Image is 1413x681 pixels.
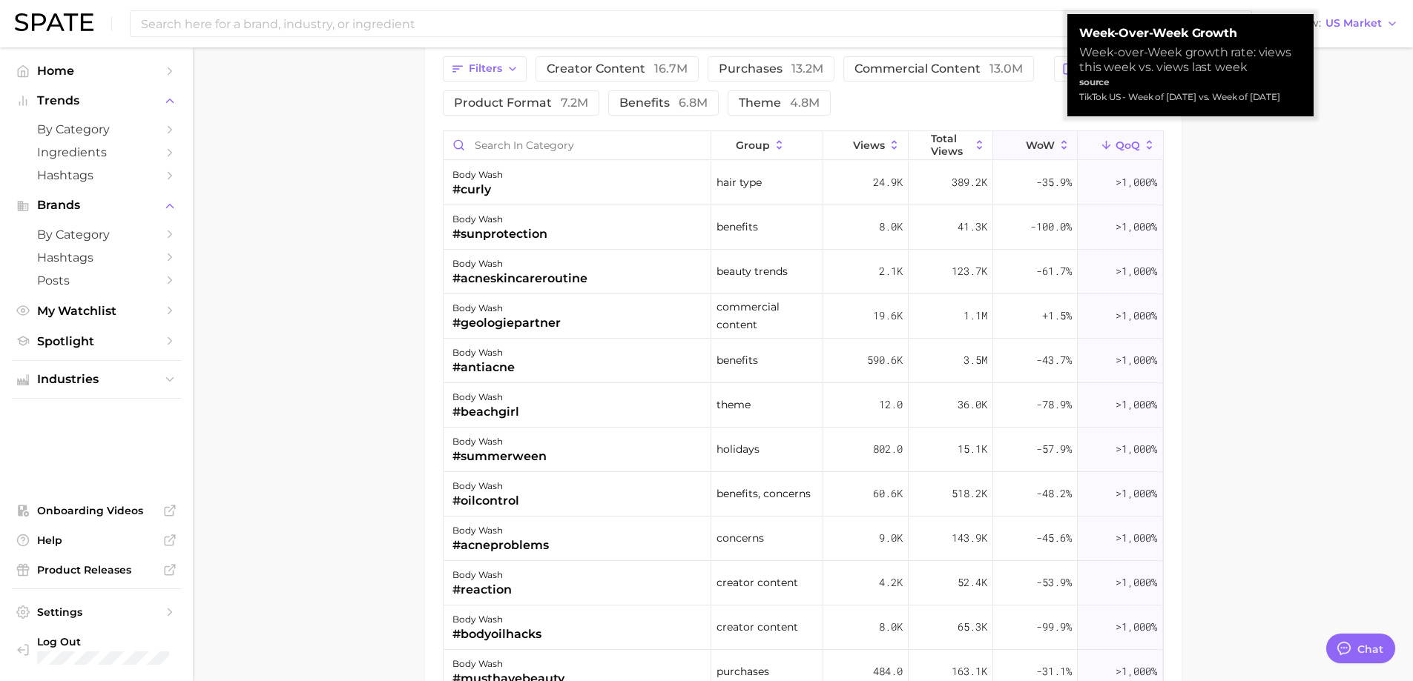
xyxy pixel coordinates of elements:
a: Log out. Currently logged in with e-mail laura.epstein@givaudan.com. [12,631,181,669]
span: 12.0 [879,396,903,413]
button: Filters [443,56,527,82]
div: #oilcontrol [452,492,519,510]
span: Posts [37,273,156,288]
span: -31.1% [1036,662,1072,680]
span: benefits [717,351,758,369]
span: 19.6k [873,307,903,325]
span: Home [37,64,156,78]
a: Posts [12,269,181,292]
span: 389.2k [952,173,987,191]
a: by Category [12,118,181,141]
span: Views [853,139,885,151]
span: -61.7% [1036,262,1072,280]
span: >1,000% [1116,308,1157,322]
div: body wash [452,522,549,539]
button: Columnsnew [1054,56,1163,82]
div: TikTok US - Week of [DATE] vs. Week of [DATE] [1079,90,1302,104]
span: >1,000% [1116,486,1157,500]
span: Product Releases [37,563,156,577]
span: 16.7m [654,62,688,76]
div: #summerween [452,448,547,465]
span: Settings [37,605,156,619]
a: Home [12,59,181,82]
span: Total Views [931,133,970,156]
img: SPATE [15,13,93,31]
span: commercial content [854,63,1023,75]
div: #beachgirl [452,403,519,421]
span: >1,000% [1116,575,1157,589]
span: 7.2m [561,96,588,110]
span: Brands [37,199,156,212]
span: >1,000% [1116,619,1157,634]
span: 15.1k [958,440,987,458]
div: #acneskincareroutine [452,270,587,288]
span: 4.8m [790,96,820,110]
span: 13.0m [989,62,1023,76]
button: Trends [12,90,181,112]
div: body wash [452,433,547,451]
span: 3.5m [964,351,987,369]
span: Ingredients [37,145,156,159]
span: >1,000% [1116,664,1157,678]
input: Search here for a brand, industry, or ingredient [139,11,1184,36]
span: 24.9k [873,173,903,191]
span: 65.3k [958,618,987,636]
div: body wash [452,299,561,317]
a: by Category [12,223,181,246]
span: >1,000% [1116,531,1157,545]
button: body wash#antiacnebenefits590.6k3.5m-43.7%>1,000% [444,339,1163,383]
button: body wash#summerweenholidays802.015.1k-57.9%>1,000% [444,428,1163,472]
div: body wash [452,344,515,362]
span: >1,000% [1116,442,1157,456]
div: body wash [452,566,512,584]
div: #reaction [452,581,512,599]
span: -100.0% [1030,218,1072,236]
span: purchases [719,63,823,75]
span: 123.7k [952,262,987,280]
span: 163.1k [952,662,987,680]
span: 1.1m [964,307,987,325]
span: 590.6k [867,351,903,369]
button: Views [823,131,908,160]
span: benefits, concerns [717,485,811,502]
span: Hashtags [37,250,156,265]
button: body wash#curlyhair type24.9k389.2k-35.9%>1,000% [444,161,1163,205]
span: 52.4k [958,574,987,591]
span: 2.1k [879,262,903,280]
a: Hashtags [12,246,181,269]
div: #bodyoilhacks [452,625,541,643]
span: group [736,139,770,151]
span: 143.9k [952,529,987,547]
button: QoQ [1078,131,1162,160]
div: #sunprotection [452,225,547,243]
button: body wash#sunprotectionbenefits8.0k41.3k-100.0%>1,000% [444,205,1163,250]
span: 518.2k [952,485,987,502]
span: QoQ [1116,139,1140,151]
div: #curly [452,181,503,199]
span: 8.0k [879,618,903,636]
span: US Market [1325,19,1382,27]
span: benefits [717,218,758,236]
span: >1,000% [1116,219,1157,233]
button: Brands [12,194,181,216]
span: >1,000% [1116,175,1157,189]
span: >1,000% [1116,353,1157,367]
span: 36.0k [958,396,987,413]
div: #antiacne [452,359,515,376]
strong: Week-Over-Week Growth [1079,26,1302,41]
button: WoW [993,131,1078,160]
span: +1.5% [1042,307,1072,325]
span: Help [37,534,156,547]
span: -43.7% [1036,351,1072,369]
span: 13.2m [791,62,823,76]
a: Ingredients [12,141,181,164]
a: Hashtags [12,164,181,187]
span: Trends [37,94,156,107]
span: -78.9% [1036,396,1072,413]
span: creator content [547,63,688,75]
button: body wash#bodyoilhackscreator content8.0k65.3k-99.9%>1,000% [444,605,1163,650]
span: >1,000% [1116,264,1157,278]
span: 6.8m [679,96,708,110]
span: creator content [717,574,798,591]
div: body wash [452,477,519,495]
